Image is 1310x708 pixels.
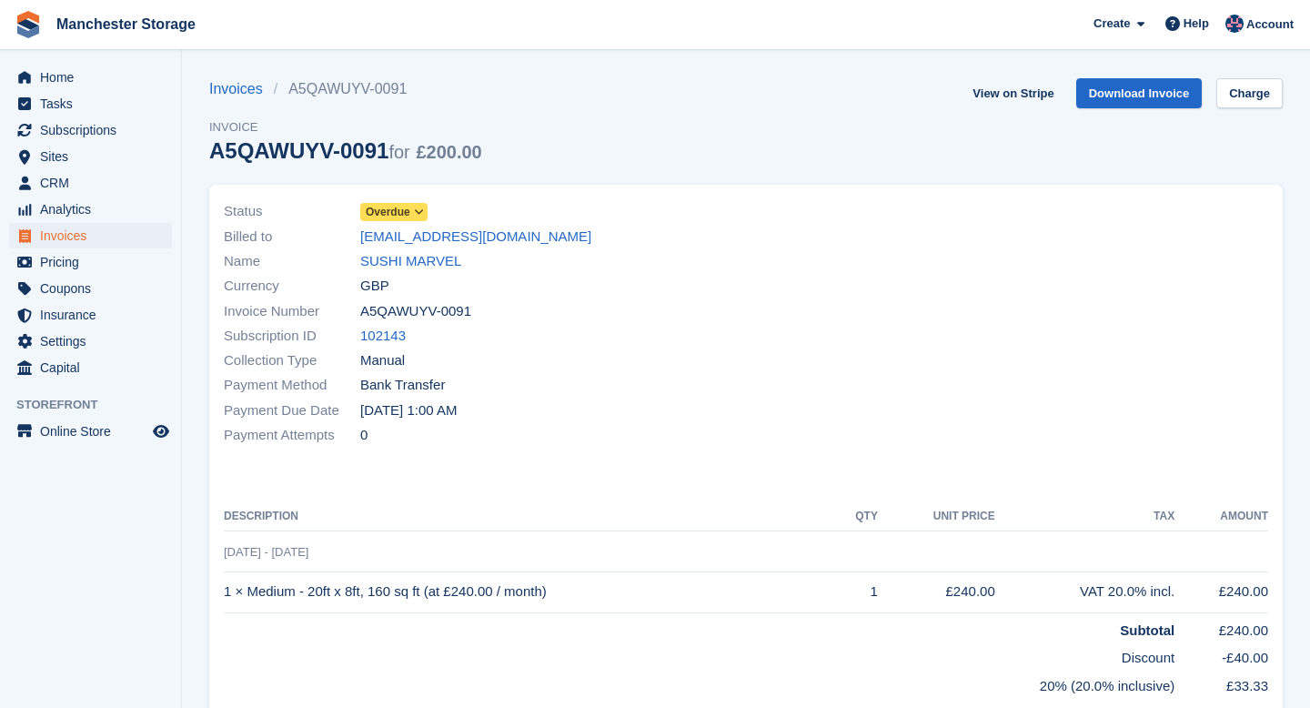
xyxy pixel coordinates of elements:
[360,227,591,248] a: [EMAIL_ADDRESS][DOMAIN_NAME]
[40,355,149,380] span: Capital
[1174,641,1268,669] td: -£40.00
[15,11,42,38] img: stora-icon-8386f47178a22dfd0bd8f6a31ec36ba5ce8667c1dd55bd0f319d3a0aa187defe.svg
[224,669,1174,697] td: 20% (20.0% inclusive)
[9,223,172,248] a: menu
[878,571,995,612] td: £240.00
[224,301,360,322] span: Invoice Number
[1184,15,1209,33] span: Help
[209,118,482,137] span: Invoice
[9,170,172,196] a: menu
[965,78,1061,108] a: View on Stripe
[360,251,461,272] a: SUSHI MARVEL
[209,78,274,100] a: Invoices
[224,375,360,396] span: Payment Method
[878,502,995,531] th: Unit Price
[360,326,406,347] a: 102143
[1174,669,1268,697] td: £33.33
[995,582,1174,602] div: VAT 20.0% incl.
[9,302,172,328] a: menu
[1216,78,1283,108] a: Charge
[360,301,471,322] span: A5QAWUYV-0091
[1076,78,1203,108] a: Download Invoice
[224,276,360,297] span: Currency
[360,425,368,446] span: 0
[224,425,360,446] span: Payment Attempts
[40,329,149,354] span: Settings
[40,249,149,275] span: Pricing
[9,197,172,222] a: menu
[9,355,172,380] a: menu
[835,502,878,531] th: QTY
[9,144,172,169] a: menu
[9,117,172,143] a: menu
[1093,15,1130,33] span: Create
[360,350,405,371] span: Manual
[40,170,149,196] span: CRM
[40,276,149,301] span: Coupons
[40,65,149,90] span: Home
[49,9,203,39] a: Manchester Storage
[9,249,172,275] a: menu
[9,329,172,354] a: menu
[360,201,428,222] a: Overdue
[40,223,149,248] span: Invoices
[224,326,360,347] span: Subscription ID
[224,350,360,371] span: Collection Type
[209,138,482,163] div: A5QAWUYV-0091
[388,142,409,162] span: for
[224,251,360,272] span: Name
[995,502,1174,531] th: Tax
[1174,571,1268,612] td: £240.00
[224,641,1174,669] td: Discount
[40,91,149,116] span: Tasks
[150,420,172,442] a: Preview store
[40,197,149,222] span: Analytics
[40,144,149,169] span: Sites
[360,400,457,421] time: 2025-09-02 00:00:00 UTC
[9,65,172,90] a: menu
[9,276,172,301] a: menu
[1174,612,1268,641] td: £240.00
[224,545,308,559] span: [DATE] - [DATE]
[224,227,360,248] span: Billed to
[9,419,172,444] a: menu
[16,396,181,414] span: Storefront
[9,91,172,116] a: menu
[1174,502,1268,531] th: Amount
[1120,622,1174,638] strong: Subtotal
[40,419,149,444] span: Online Store
[40,117,149,143] span: Subscriptions
[224,571,835,612] td: 1 × Medium - 20ft x 8ft, 160 sq ft (at £240.00 / month)
[40,302,149,328] span: Insurance
[360,375,445,396] span: Bank Transfer
[224,201,360,222] span: Status
[1246,15,1294,34] span: Account
[366,204,410,220] span: Overdue
[416,142,481,162] span: £200.00
[835,571,878,612] td: 1
[360,276,389,297] span: GBP
[209,78,482,100] nav: breadcrumbs
[224,502,835,531] th: Description
[224,400,360,421] span: Payment Due Date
